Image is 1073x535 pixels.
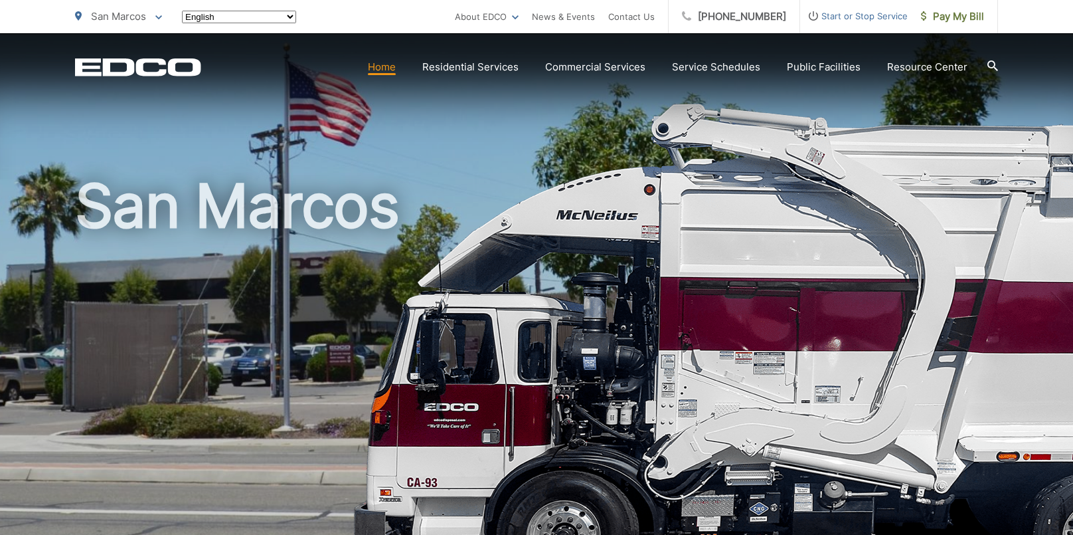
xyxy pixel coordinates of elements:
[368,59,396,75] a: Home
[887,59,967,75] a: Resource Center
[921,9,984,25] span: Pay My Bill
[91,10,146,23] span: San Marcos
[182,11,296,23] select: Select a language
[75,58,201,76] a: EDCD logo. Return to the homepage.
[422,59,519,75] a: Residential Services
[455,9,519,25] a: About EDCO
[787,59,861,75] a: Public Facilities
[672,59,760,75] a: Service Schedules
[608,9,655,25] a: Contact Us
[545,59,645,75] a: Commercial Services
[532,9,595,25] a: News & Events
